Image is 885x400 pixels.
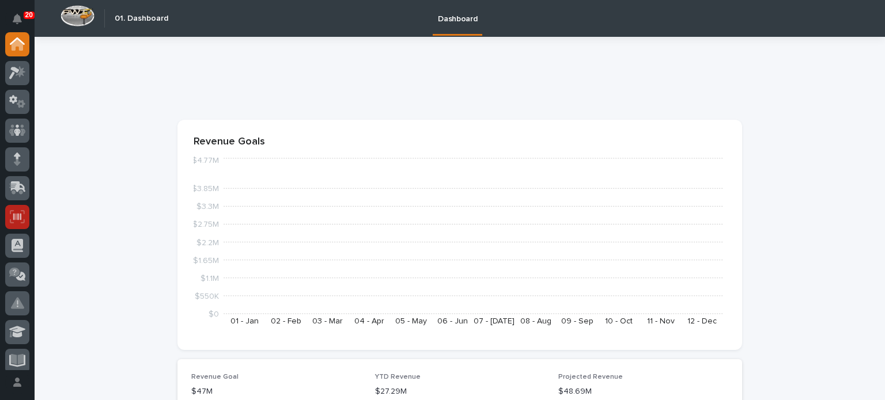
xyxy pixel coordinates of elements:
[437,317,468,325] text: 06 - Jun
[474,317,515,325] text: 07 - [DATE]
[191,374,239,380] span: Revenue Goal
[194,136,726,148] p: Revenue Goals
[192,185,219,193] tspan: $3.85M
[5,7,29,31] button: Notifications
[25,11,33,19] p: 20
[196,238,219,246] tspan: $2.2M
[605,317,633,325] text: 10 - Oct
[192,157,219,165] tspan: $4.77M
[561,317,593,325] text: 09 - Sep
[191,386,361,398] p: $47M
[647,317,675,325] text: 11 - Nov
[14,14,29,32] div: Notifications20
[196,203,219,211] tspan: $3.3M
[375,386,545,398] p: $27.29M
[60,5,94,26] img: Workspace Logo
[558,386,728,398] p: $48.69M
[687,317,717,325] text: 12 - Dec
[271,317,301,325] text: 02 - Feb
[354,317,384,325] text: 04 - Apr
[201,274,219,282] tspan: $1.1M
[395,317,427,325] text: 05 - May
[558,374,623,380] span: Projected Revenue
[115,14,168,24] h2: 01. Dashboard
[193,256,219,264] tspan: $1.65M
[209,310,219,318] tspan: $0
[520,317,551,325] text: 08 - Aug
[230,317,259,325] text: 01 - Jan
[312,317,343,325] text: 03 - Mar
[192,220,219,228] tspan: $2.75M
[195,292,219,300] tspan: $550K
[375,374,421,380] span: YTD Revenue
